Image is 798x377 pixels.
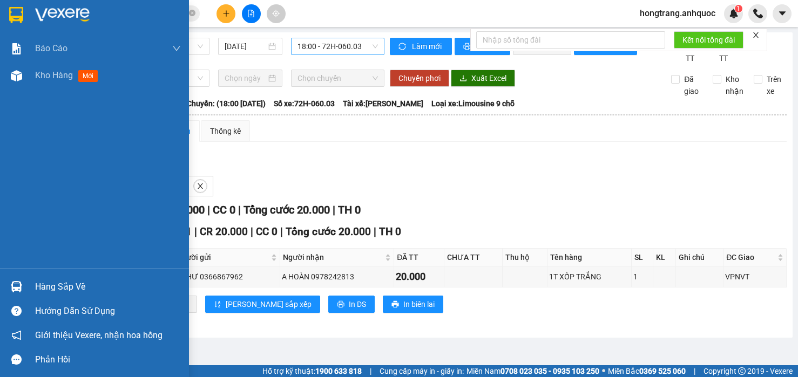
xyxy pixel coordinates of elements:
th: Thu hộ [503,249,548,266]
li: VP VP 184 [PERSON_NAME] - HCM [5,58,75,94]
span: In biên lai [403,298,435,310]
input: Nhập số tổng đài [476,31,665,49]
span: Xuất Excel [471,72,506,84]
input: Chọn ngày [225,72,266,84]
span: | [207,203,210,216]
button: syncLàm mới [390,38,452,55]
span: Báo cáo [35,42,67,55]
span: Kết nối tổng đài [682,34,735,46]
span: Đã giao [680,73,705,97]
button: plus [217,4,235,23]
strong: 1900 633 818 [315,367,362,375]
span: Chọn chuyến [297,70,378,86]
span: | [251,225,253,238]
span: TH 0 [379,225,401,238]
div: 20.000 [396,269,442,284]
span: close-circle [189,9,195,19]
button: printerIn DS [328,296,375,313]
img: logo-vxr [9,7,23,23]
span: | [280,225,283,238]
span: Kho nhận [721,73,748,97]
span: close [194,182,206,190]
span: notification [11,330,22,340]
div: Thống kê [210,125,241,137]
th: Ghi chú [676,249,723,266]
span: message [11,354,22,365]
span: CR 20.000 [200,225,248,238]
span: question-circle [11,306,22,316]
span: Người gửi [177,251,269,263]
img: warehouse-icon [11,70,22,81]
sup: 1 [735,5,742,12]
li: Anh Quốc Limousine [5,5,157,46]
strong: 0369 525 060 [639,367,686,375]
span: sync [398,43,408,51]
span: Hỗ trợ kỹ thuật: [262,365,362,377]
span: | [370,365,371,377]
div: 1T XỐP TRẮNG [549,271,629,283]
li: VP VP 36 [PERSON_NAME] - Bà Rịa [75,58,144,94]
span: Loại xe: Limousine 9 chỗ [431,98,515,109]
span: ⚪️ [602,369,605,373]
span: Giới thiệu Vexere, nhận hoa hồng [35,328,163,342]
span: CC 0 [213,203,235,216]
span: TH 0 [338,203,361,216]
span: sort-ascending [214,300,221,309]
span: Miền Nam [466,365,599,377]
strong: 0708 023 035 - 0935 103 250 [501,367,599,375]
span: In DS [349,298,366,310]
button: aim [267,4,286,23]
div: 1 [633,271,651,283]
span: Chuyến: (18:00 [DATE]) [187,98,266,109]
div: Phản hồi [35,352,181,368]
span: mới [78,70,98,82]
span: close [752,31,760,39]
span: Cung cấp máy in - giấy in: [380,365,464,377]
th: KL [653,249,676,266]
span: Kho hàng [35,70,73,80]
span: Làm mới [412,40,443,52]
span: Trên xe [762,73,787,97]
span: | [694,365,695,377]
span: down [172,44,181,53]
span: | [333,203,335,216]
span: printer [337,300,344,309]
div: Hàng sắp về [35,279,181,295]
span: ĐC Giao [726,251,775,263]
span: Tổng cước 20.000 [286,225,371,238]
span: Người nhận [283,251,383,263]
span: Tổng cước 20.000 [244,203,330,216]
button: caret-down [773,4,792,23]
span: Số xe: 72H-060.03 [274,98,335,109]
span: copyright [738,367,746,375]
span: caret-down [777,9,787,18]
img: solution-icon [11,43,22,54]
div: A HOÀN 0978242813 [282,271,392,283]
span: plus [222,10,230,17]
div: C THƯ 0366867962 [175,271,278,283]
th: Tên hàng [547,249,631,266]
span: | [238,203,241,216]
span: hongtrang.anhquoc [631,6,724,20]
span: 18:00 - 72H-060.03 [297,38,378,54]
div: VPNVT [725,271,785,283]
span: printer [463,43,472,51]
button: close [194,180,207,193]
span: CC 0 [256,225,278,238]
input: 11/10/2025 [225,40,266,52]
span: | [374,225,376,238]
img: icon-new-feature [729,9,739,18]
button: downloadXuất Excel [451,70,515,87]
button: file-add [242,4,261,23]
img: warehouse-icon [11,281,22,292]
button: sort-ascending[PERSON_NAME] sắp xếp [205,296,320,313]
button: printerIn biên lai [383,296,443,313]
button: Chuyển phơi [390,70,449,87]
div: Hướng dẫn sử dụng [35,303,181,319]
button: printerIn phơi [455,38,510,55]
span: Tài xế: [PERSON_NAME] [343,98,423,109]
span: printer [391,300,399,309]
img: phone-icon [753,9,763,18]
span: file-add [247,10,255,17]
span: [PERSON_NAME] sắp xếp [226,298,312,310]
